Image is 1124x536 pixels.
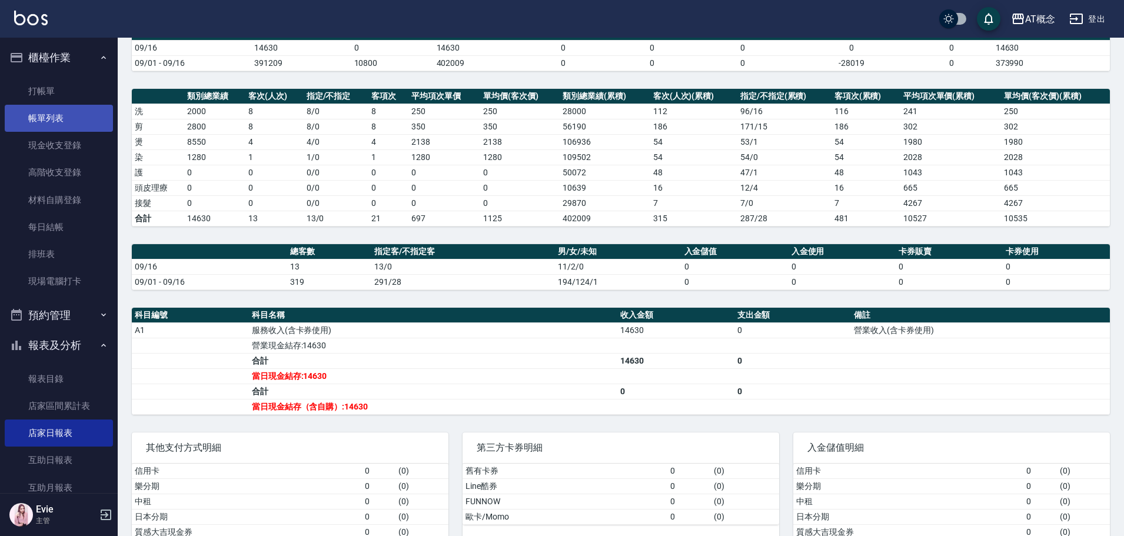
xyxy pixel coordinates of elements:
td: 0 [734,384,852,399]
td: 日本分期 [793,509,1023,524]
td: 頭皮理療 [132,180,184,195]
button: 報表及分析 [5,330,113,361]
td: 16 [650,180,737,195]
td: 302 [900,119,1002,134]
table: a dense table [132,13,1110,71]
td: 0 [667,494,711,509]
h5: Evie [36,504,96,515]
th: 收入金額 [617,308,734,323]
table: a dense table [463,464,779,525]
td: 0 [681,259,789,274]
td: 54 / 0 [737,149,832,165]
td: 0 [789,259,896,274]
th: 單均價(客次價)(累積) [1001,89,1110,104]
td: 1 [245,149,304,165]
td: 日本分期 [132,509,362,524]
td: 2000 [184,104,245,119]
td: 13/0 [304,211,369,226]
td: 0 [667,509,711,524]
th: 客次(人次)(累積) [650,89,737,104]
a: 材料自購登錄 [5,187,113,214]
a: 帳單列表 [5,105,113,132]
td: 1980 [900,134,1002,149]
td: 0 [351,40,434,55]
td: 0 [1023,509,1058,524]
td: 8 [245,119,304,134]
td: 250 [408,104,480,119]
td: 13 [245,211,304,226]
button: save [977,7,1000,31]
td: 0 [362,494,396,509]
span: 第三方卡券明細 [477,442,765,454]
td: 合計 [249,384,617,399]
td: 10800 [351,55,434,71]
td: 302 [1001,119,1110,134]
a: 每日結帳 [5,214,113,241]
td: 48 [832,165,900,180]
td: ( 0 ) [395,478,448,494]
td: 信用卡 [132,464,362,479]
a: 排班表 [5,241,113,268]
th: 類別總業績(累積) [560,89,650,104]
td: 7 [650,195,737,211]
td: 0 [408,180,480,195]
td: 665 [900,180,1002,195]
td: 1125 [480,211,560,226]
td: 0 [1023,494,1058,509]
th: 總客數 [287,244,371,259]
td: 0 / 0 [304,195,369,211]
td: 合計 [249,353,617,368]
td: 10535 [1001,211,1110,226]
th: 卡券販賣 [896,244,1003,259]
td: 0 [480,195,560,211]
td: 21 [368,211,408,226]
td: ( 0 ) [395,464,448,479]
td: 391209 [251,55,351,71]
td: 48 [650,165,737,180]
td: 0 [681,274,789,289]
td: 287/28 [737,211,832,226]
td: 0 [245,165,304,180]
td: 0 [368,195,408,211]
button: AT概念 [1006,7,1060,31]
th: 科目名稱 [249,308,617,323]
td: -28019 [793,55,910,71]
td: 8 [368,119,408,134]
td: 1 / 0 [304,149,369,165]
td: 56190 [560,119,650,134]
td: 12 / 4 [737,180,832,195]
td: ( 0 ) [1057,494,1110,509]
span: 其他支付方式明細 [146,442,434,454]
img: Logo [14,11,48,25]
td: 28000 [560,104,650,119]
td: 樂分期 [793,478,1023,494]
td: 營業收入(含卡券使用) [851,322,1110,338]
td: 54 [832,134,900,149]
td: 697 [408,211,480,226]
td: 14630 [617,322,734,338]
td: 服務收入(含卡券使用) [249,322,617,338]
td: 1280 [408,149,480,165]
p: 主管 [36,515,96,526]
td: 0 [245,195,304,211]
th: 指定/不指定(累積) [737,89,832,104]
td: 402009 [560,211,650,226]
td: 0 [1003,274,1110,289]
td: 0 [1023,478,1058,494]
a: 高階收支登錄 [5,159,113,186]
td: 665 [1001,180,1110,195]
td: 4267 [900,195,1002,211]
td: 0 [362,464,396,479]
td: A1 [132,322,249,338]
td: 10527 [900,211,1002,226]
th: 備註 [851,308,1110,323]
a: 打帳單 [5,78,113,105]
td: 0 / 0 [304,165,369,180]
table: a dense table [132,308,1110,415]
td: 13/0 [371,259,555,274]
td: 0 [184,165,245,180]
td: 186 [832,119,900,134]
td: 1280 [184,149,245,165]
td: 373990 [993,55,1110,71]
td: 0 [362,509,396,524]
